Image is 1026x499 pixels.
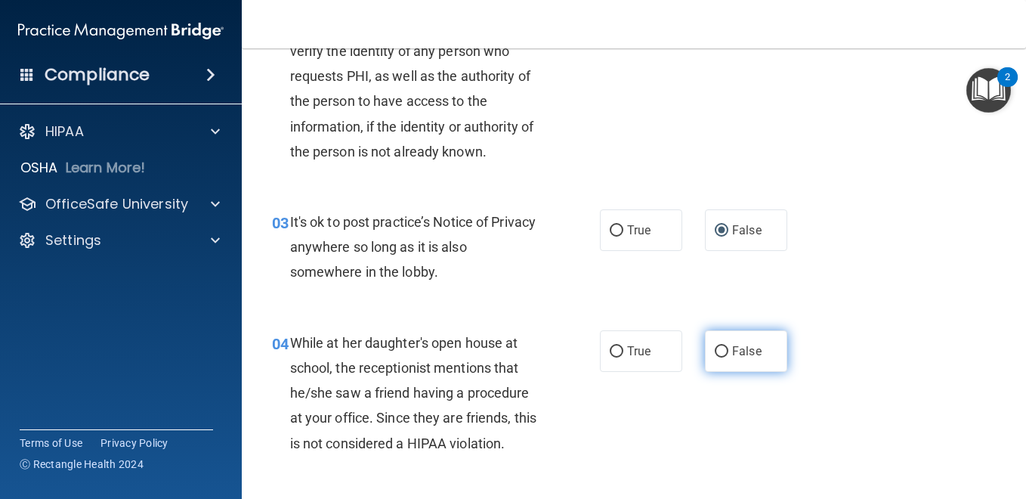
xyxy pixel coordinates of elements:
div: 2 [1005,77,1010,97]
img: PMB logo [18,16,224,46]
a: Privacy Policy [100,435,168,451]
span: True [627,223,651,237]
span: True [627,344,651,358]
input: True [610,225,623,237]
input: False [715,346,728,358]
input: False [715,225,728,237]
span: 04 [272,335,289,353]
p: OSHA [20,159,58,177]
input: True [610,346,623,358]
span: While at her daughter's open house at school, the receptionist mentions that he/she saw a friend ... [290,335,536,451]
p: Learn More! [66,159,146,177]
a: Settings [18,231,220,249]
span: False [732,344,762,358]
p: HIPAA [45,122,84,141]
span: It's ok to post practice’s Notice of Privacy anywhere so long as it is also somewhere in the lobby. [290,214,536,280]
iframe: Drift Widget Chat Controller [765,392,1008,452]
a: Terms of Use [20,435,82,451]
span: Ⓒ Rectangle Health 2024 [20,457,144,472]
p: Settings [45,231,101,249]
span: False [732,223,762,237]
a: HIPAA [18,122,220,141]
h4: Compliance [45,64,150,85]
span: 03 [272,214,289,232]
p: OfficeSafe University [45,195,188,213]
button: Open Resource Center, 2 new notifications [966,68,1011,113]
a: OfficeSafe University [18,195,220,213]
